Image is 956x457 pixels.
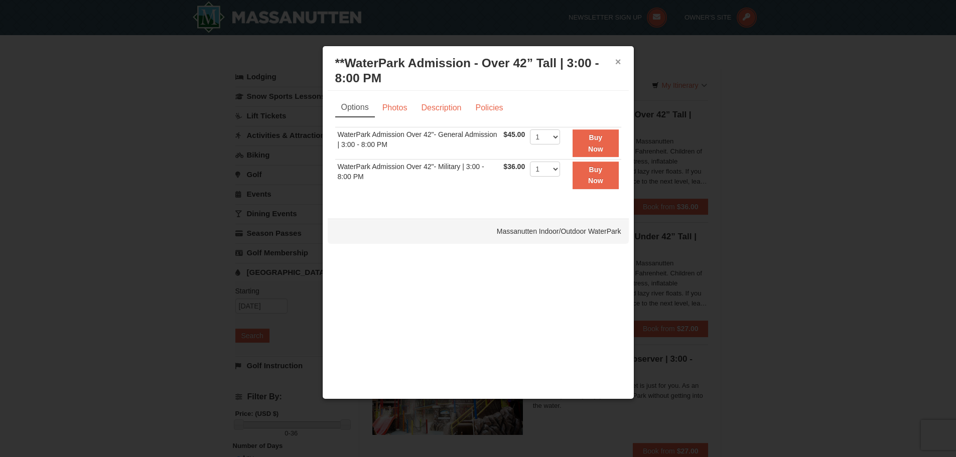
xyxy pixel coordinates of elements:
[415,98,468,117] a: Description
[376,98,414,117] a: Photos
[573,129,618,157] button: Buy Now
[335,159,501,191] td: WaterPark Admission Over 42"- Military | 3:00 - 8:00 PM
[328,219,629,244] div: Massanutten Indoor/Outdoor WaterPark
[503,163,525,171] span: $36.00
[615,57,621,67] button: ×
[503,130,525,138] span: $45.00
[588,166,603,185] strong: Buy Now
[573,162,618,189] button: Buy Now
[335,98,375,117] a: Options
[588,133,603,153] strong: Buy Now
[335,56,621,86] h3: **WaterPark Admission - Over 42” Tall | 3:00 - 8:00 PM
[335,127,501,160] td: WaterPark Admission Over 42"- General Admission | 3:00 - 8:00 PM
[469,98,509,117] a: Policies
